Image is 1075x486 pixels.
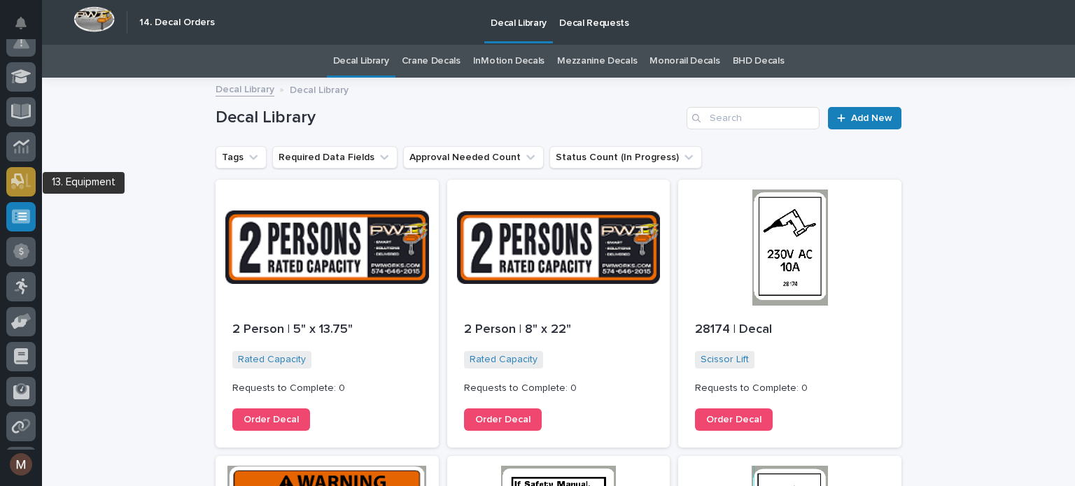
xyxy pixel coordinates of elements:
a: Order Decal [464,408,542,431]
button: Approval Needed Count [403,146,544,169]
span: Order Decal [475,415,531,424]
a: Decal Library [216,80,274,97]
a: Order Decal [232,408,310,431]
a: Order Decal [695,408,773,431]
span: Order Decal [706,415,761,424]
p: Decal Library [290,81,349,97]
input: Search [687,107,820,129]
a: BHD Decals [733,45,785,78]
p: Requests to Complete: 0 [232,383,422,394]
img: Workspace Logo [73,6,115,32]
a: Decal Library [333,45,389,78]
p: Requests to Complete: 0 [464,383,654,394]
a: Add New [828,107,901,129]
a: 2 Person | 5" x 13.75"Rated Capacity Requests to Complete: 0Order Decal [216,180,439,448]
div: Notifications [17,17,36,39]
a: Monorail Decals [649,45,719,78]
button: Status Count (In Progress) [549,146,702,169]
span: Add New [851,113,892,123]
p: 2 Person | 8" x 22" [464,322,654,338]
button: Notifications [6,8,36,38]
h1: Decal Library [216,108,681,128]
a: Mezzanine Decals [557,45,637,78]
button: Tags [216,146,267,169]
p: Requests to Complete: 0 [695,383,885,394]
h2: 14. Decal Orders [139,17,215,29]
p: 28174 | Decal [695,322,885,338]
a: Crane Decals [402,45,461,78]
span: Order Decal [244,415,299,424]
a: InMotion Decals [473,45,544,78]
a: Rated Capacity [238,354,306,366]
a: 2 Person | 8" x 22"Rated Capacity Requests to Complete: 0Order Decal [447,180,670,448]
a: Rated Capacity [470,354,537,366]
a: 28174 | DecalScissor Lift Requests to Complete: 0Order Decal [678,180,901,448]
a: Scissor Lift [701,354,749,366]
p: 2 Person | 5" x 13.75" [232,322,422,338]
button: users-avatar [6,450,36,479]
button: Required Data Fields [272,146,398,169]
